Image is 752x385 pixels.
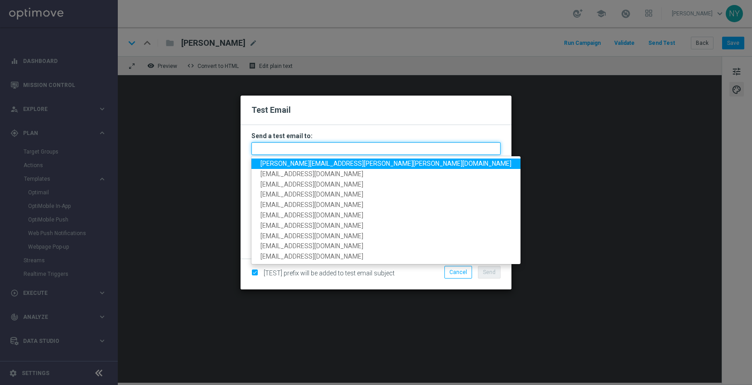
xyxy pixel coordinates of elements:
button: Send [478,266,501,279]
a: [EMAIL_ADDRESS][DOMAIN_NAME] [251,169,521,179]
button: Cancel [444,266,472,279]
a: [EMAIL_ADDRESS][DOMAIN_NAME] [251,179,521,189]
a: [PERSON_NAME][EMAIL_ADDRESS][PERSON_NAME][PERSON_NAME][DOMAIN_NAME] [251,159,521,169]
span: [PERSON_NAME][EMAIL_ADDRESS][PERSON_NAME][PERSON_NAME][DOMAIN_NAME] [260,160,511,167]
a: [EMAIL_ADDRESS][DOMAIN_NAME] [251,189,521,200]
span: [EMAIL_ADDRESS][DOMAIN_NAME] [260,170,363,178]
h3: Send a test email to: [251,132,501,140]
span: [EMAIL_ADDRESS][DOMAIN_NAME] [260,232,363,239]
a: [EMAIL_ADDRESS][DOMAIN_NAME] [251,251,521,262]
a: [EMAIL_ADDRESS][DOMAIN_NAME] [251,200,521,210]
span: [EMAIL_ADDRESS][DOMAIN_NAME] [260,191,363,198]
span: [EMAIL_ADDRESS][DOMAIN_NAME] [260,201,363,208]
span: [EMAIL_ADDRESS][DOMAIN_NAME] [260,253,363,260]
a: [EMAIL_ADDRESS][DOMAIN_NAME] [251,221,521,231]
span: [EMAIL_ADDRESS][DOMAIN_NAME] [260,212,363,219]
span: [EMAIL_ADDRESS][DOMAIN_NAME] [260,242,363,250]
span: [EMAIL_ADDRESS][DOMAIN_NAME] [260,180,363,188]
a: [EMAIL_ADDRESS][DOMAIN_NAME] [251,210,521,221]
span: [TEST] prefix will be added to test email subject [264,269,395,277]
h2: Test Email [251,105,501,115]
span: Send [483,269,496,275]
a: [EMAIL_ADDRESS][DOMAIN_NAME] [251,241,521,251]
a: [EMAIL_ADDRESS][DOMAIN_NAME] [251,231,521,241]
span: [EMAIL_ADDRESS][DOMAIN_NAME] [260,222,363,229]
